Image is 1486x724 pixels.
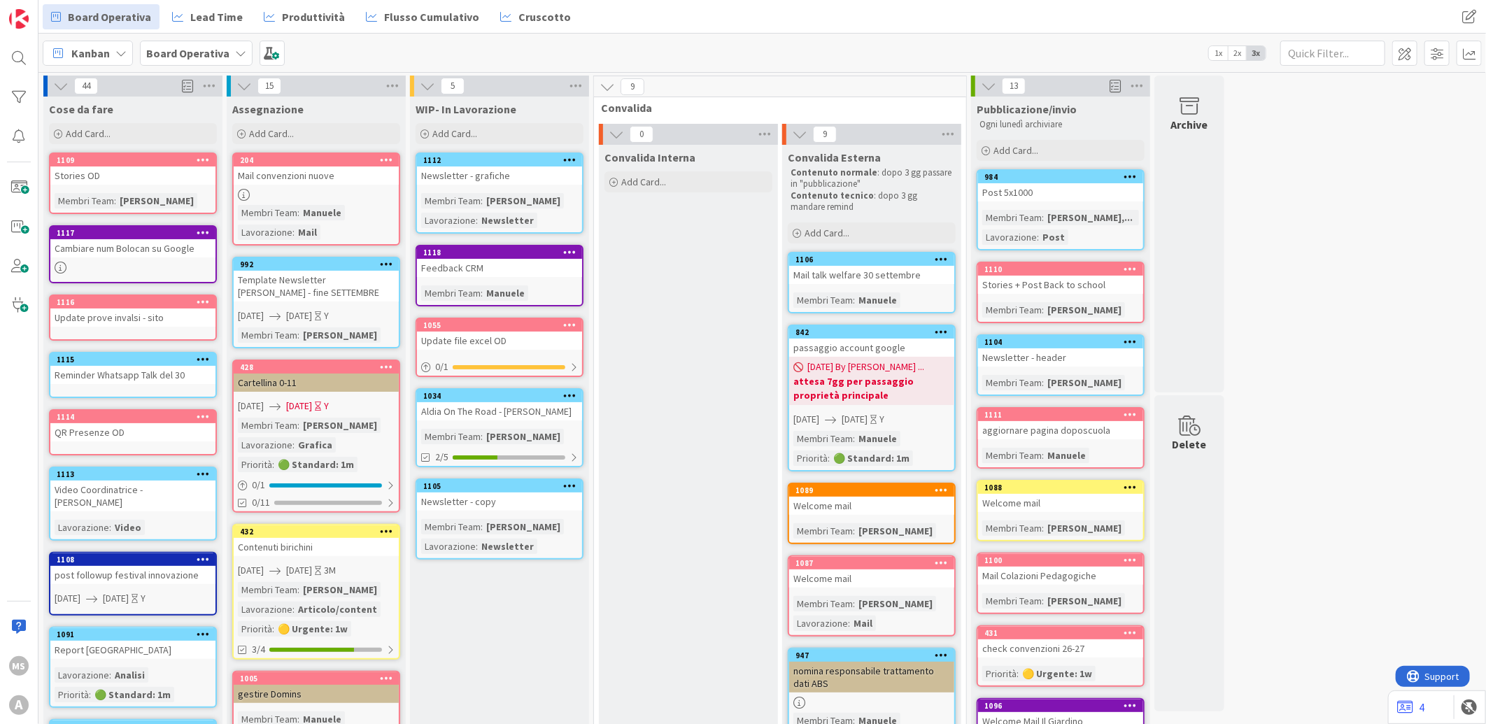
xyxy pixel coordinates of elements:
span: : [1042,448,1044,463]
a: Cruscotto [492,4,579,29]
div: 1114QR Presenze OD [50,411,215,441]
div: Membri Team [238,327,297,343]
a: 428Cartellina 0-11[DATE][DATE]YMembri Team:[PERSON_NAME]Lavorazione:GraficaPriorità:🟢 Standard: 1... [232,360,400,513]
div: 842 [795,327,954,337]
div: check convenzioni 26-27 [978,639,1143,658]
div: 842 [789,326,954,339]
div: [PERSON_NAME] [116,193,197,208]
div: Newsletter - header [978,348,1143,367]
a: 1091Report [GEOGRAPHIC_DATA]Lavorazione:AnalisiPriorità:🟢 Standard: 1m [49,627,217,708]
div: 428 [234,361,399,374]
span: [DATE] [55,591,80,606]
div: Mail [850,616,876,631]
span: : [853,431,855,446]
a: 1106Mail talk welfare 30 settembreMembri Team:Manuele [788,252,956,313]
div: Cartellina 0-11 [234,374,399,392]
div: Manuele [483,285,528,301]
span: : [1042,593,1044,609]
div: 1091 [50,628,215,641]
span: : [297,327,299,343]
div: 1106Mail talk welfare 30 settembre [789,253,954,284]
div: 428Cartellina 0-11 [234,361,399,392]
span: : [853,292,855,308]
div: 1113Video Coordinatrice - [PERSON_NAME] [50,468,215,511]
div: [PERSON_NAME] [299,327,381,343]
span: : [272,621,274,637]
span: Add Card... [805,227,849,239]
div: Lavorazione [55,667,109,683]
div: 1111aggiornare pagina doposcuola [978,409,1143,439]
div: Y [879,412,884,427]
div: 1113 [50,468,215,481]
div: Welcome mail [789,497,954,515]
a: 1088Welcome mailMembri Team:[PERSON_NAME] [977,480,1145,541]
div: 1034 [417,390,582,402]
div: Membri Team [982,210,1042,225]
span: : [109,667,111,683]
b: attesa 7gg per passaggio proprietà principale [793,374,950,402]
div: Membri Team [982,375,1042,390]
div: 3M [324,563,336,578]
span: : [89,687,91,702]
div: 204 [234,154,399,166]
div: 1087Welcome mail [789,557,954,588]
div: Cambiare num Bolocan su Google [50,239,215,257]
div: Mail talk welfare 30 settembre [789,266,954,284]
a: 1113Video Coordinatrice - [PERSON_NAME]Lavorazione:Video [49,467,217,541]
div: 🟢 Standard: 1m [274,457,358,472]
div: 1112 [423,155,582,165]
div: 1111 [984,410,1143,420]
div: Report [GEOGRAPHIC_DATA] [50,641,215,659]
div: Stories + Post Back to school [978,276,1143,294]
div: 1105 [423,481,582,491]
div: 1091 [57,630,215,639]
div: Analisi [111,667,148,683]
span: 0 / 1 [435,360,448,374]
span: 0/11 [252,495,270,510]
div: 432Contenuti birichini [234,525,399,556]
span: Add Card... [432,127,477,140]
span: [DATE] [103,591,129,606]
div: 984 [978,171,1143,183]
a: 1108post followup festival innovazione[DATE][DATE]Y [49,552,217,616]
span: : [292,602,295,617]
div: 1087 [789,557,954,569]
div: Video Coordinatrice - [PERSON_NAME] [50,481,215,511]
div: 1117Cambiare num Bolocan su Google [50,227,215,257]
div: Priorità [238,457,272,472]
div: gestire Domins [234,685,399,703]
div: Mail Colazioni Pedagogiche [978,567,1143,585]
span: : [1042,520,1044,536]
span: : [853,596,855,611]
div: 0/1 [417,358,582,376]
div: 432 [234,525,399,538]
span: : [272,457,274,472]
div: Y [324,308,329,323]
div: 0/1 [234,476,399,494]
span: [DATE] [286,308,312,323]
span: 2/5 [435,450,448,464]
div: 947 [795,651,954,660]
div: Manuele [1044,448,1089,463]
div: Membri Team [982,520,1042,536]
div: 1106 [789,253,954,266]
div: 1112 [417,154,582,166]
div: 1087 [795,558,954,568]
span: : [1017,666,1019,681]
span: [DATE] [793,412,819,427]
span: : [481,429,483,444]
div: [PERSON_NAME] [1044,302,1125,318]
a: 431check convenzioni 26-27Priorità:🟡 Urgente: 1w [977,625,1145,687]
div: 🟢 Standard: 1m [830,450,913,466]
a: 1112Newsletter - graficheMembri Team:[PERSON_NAME]Lavorazione:Newsletter [416,152,583,234]
div: 1114 [57,412,215,422]
span: Add Card... [621,176,666,188]
div: 1089 [795,485,954,495]
span: [DATE] [238,399,264,413]
div: [PERSON_NAME],... [1044,210,1136,225]
div: Lavorazione [238,602,292,617]
div: 1088 [978,481,1143,494]
div: 1105Newsletter - copy [417,480,582,511]
span: Add Card... [66,127,111,140]
span: : [1042,302,1044,318]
